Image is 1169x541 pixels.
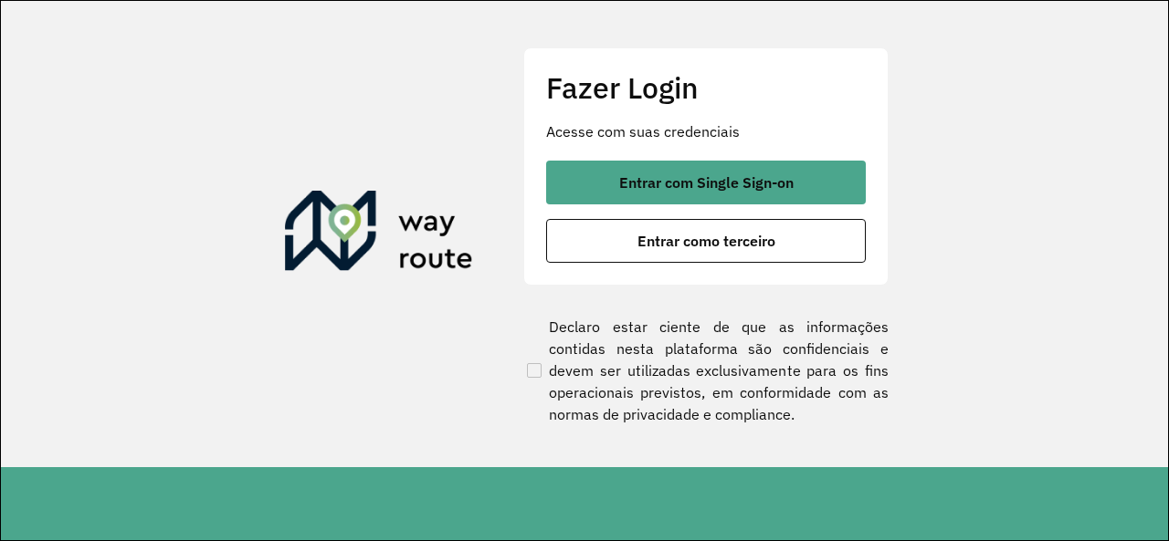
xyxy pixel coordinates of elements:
[285,191,473,278] img: Roteirizador AmbevTech
[546,219,866,263] button: button
[619,175,794,190] span: Entrar com Single Sign-on
[546,70,866,105] h2: Fazer Login
[523,316,889,425] label: Declaro estar ciente de que as informações contidas nesta plataforma são confidenciais e devem se...
[637,234,775,248] span: Entrar como terceiro
[546,161,866,204] button: button
[546,120,866,142] p: Acesse com suas credenciais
